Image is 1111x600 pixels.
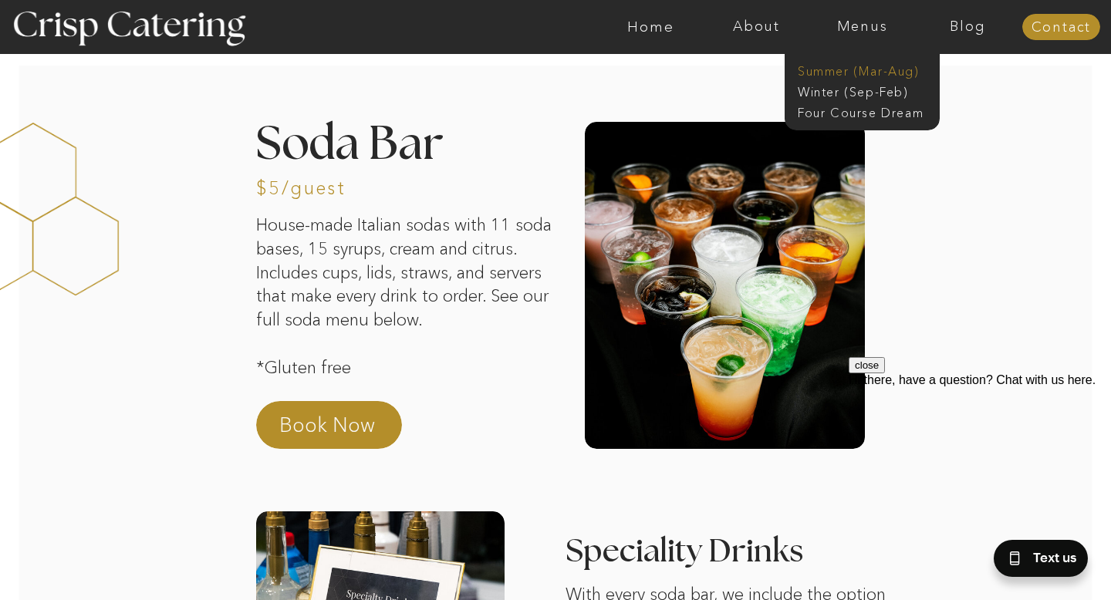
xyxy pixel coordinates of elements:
a: Four Course Dream [798,104,936,119]
a: About [704,19,809,35]
iframe: podium webchat widget prompt [849,357,1111,542]
iframe: podium webchat widget bubble [957,523,1111,600]
a: Home [598,19,704,35]
h3: Speciality Drinks [566,536,1058,551]
a: Menus [809,19,915,35]
a: Contact [1022,20,1100,35]
a: Blog [915,19,1021,35]
h2: Soda Bar [256,122,552,163]
a: Summer (Mar-Aug) [798,62,936,77]
h3: $5/guest [256,179,344,194]
a: Winter (Sep-Feb) [798,83,924,98]
a: Book Now [279,411,415,448]
p: House-made Italian sodas with 11 soda bases, 15 syrups, cream and citrus. Includes cups, lids, st... [256,214,552,377]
